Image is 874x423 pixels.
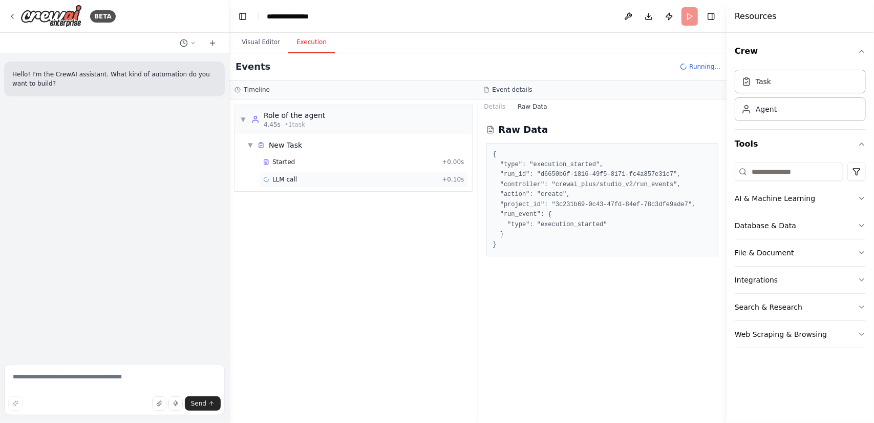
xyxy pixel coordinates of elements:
button: Crew [735,37,866,66]
button: Integrations [735,267,866,293]
button: Start a new chat [204,37,221,49]
span: New Task [269,140,302,150]
div: Search & Research [735,302,802,312]
div: Tools [735,158,866,356]
button: Improve this prompt [8,396,23,411]
h3: Timeline [244,86,270,94]
pre: { "type": "execution_started", "run_id": "d6650b6f-1816-49f5-8171-fc4a857e31c7", "controller": "c... [493,150,712,250]
p: Hello! I'm the CrewAI assistant. What kind of automation do you want to build? [12,70,217,88]
span: 4.45s [264,120,281,129]
button: Send [185,396,221,411]
button: File & Document [735,239,866,266]
span: Started [272,158,295,166]
div: BETA [90,10,116,23]
nav: breadcrumb [267,11,321,22]
img: Logo [20,5,82,28]
span: ▼ [240,115,246,124]
div: Integrations [735,275,778,285]
span: ▼ [247,141,253,149]
button: Details [478,99,512,114]
button: Execution [288,32,335,53]
button: Database & Data [735,212,866,239]
button: Switch to previous chat [176,37,200,49]
span: Running... [689,63,720,71]
span: LLM call [272,175,297,184]
span: + 0.00s [442,158,464,166]
div: Database & Data [735,220,796,231]
button: Visual Editor [233,32,288,53]
span: + 0.10s [442,175,464,184]
button: Hide right sidebar [704,9,718,24]
div: File & Document [735,248,794,258]
div: Task [756,76,771,87]
h4: Resources [735,10,777,23]
span: • 1 task [285,120,305,129]
h2: Events [236,59,270,74]
div: Agent [756,104,777,114]
button: Raw Data [511,99,553,114]
button: AI & Machine Learning [735,185,866,212]
button: Tools [735,130,866,158]
button: Upload files [152,396,166,411]
button: Click to speak your automation idea [168,396,183,411]
button: Search & Research [735,294,866,320]
h3: Event details [493,86,532,94]
div: AI & Machine Learning [735,193,815,204]
h2: Raw Data [499,123,548,137]
div: Crew [735,66,866,129]
button: Hide left sidebar [236,9,250,24]
div: Role of the agent [264,110,325,120]
span: Send [191,399,206,408]
button: Web Scraping & Browsing [735,321,866,348]
div: Web Scraping & Browsing [735,329,827,339]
